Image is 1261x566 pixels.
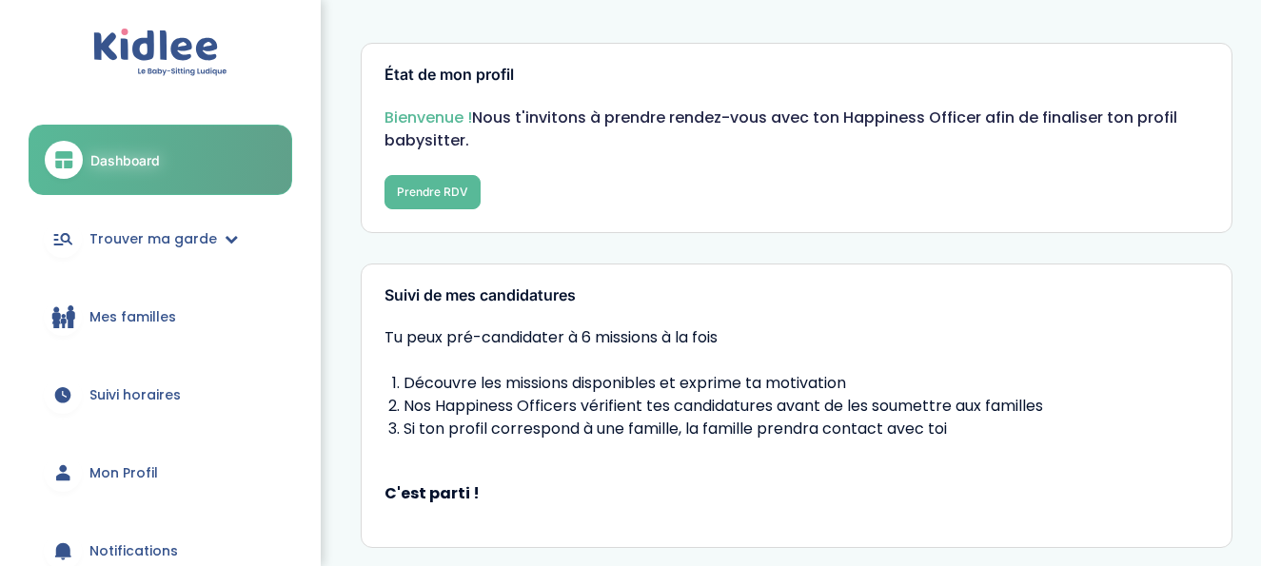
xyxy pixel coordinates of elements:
span: Mon Profil [89,463,158,483]
a: Suivi horaires [29,361,292,429]
a: Dashboard [29,125,292,195]
h3: État de mon profil [384,67,1209,84]
span: Notifications [89,541,178,561]
li: Découvre les missions disponibles et exprime ta motivation [404,372,1209,395]
span: Trouver ma garde [89,229,217,249]
span: Mes familles [89,307,176,327]
p: Nous t'invitons à prendre rendez-vous avec ton Happiness Officer afin de finaliser ton profil bab... [384,107,1209,152]
a: Trouver ma garde [29,205,292,273]
li: Si ton profil correspond à une famille, la famille prendra contact avec toi [404,418,1209,440]
li: Nos Happiness Officers vérifient tes candidatures avant de les soumettre aux familles [404,395,1209,418]
strong: C'est parti ! [384,482,1209,505]
span: Bienvenue ! [384,107,472,128]
span: Tu peux pré-candidater à 6 missions à la fois [384,326,1209,349]
a: Mon Profil [29,439,292,507]
button: Prendre RDV [384,175,481,209]
img: logo.svg [93,29,227,77]
h3: Suivi de mes candidatures [384,287,1209,304]
a: Mes familles [29,283,292,351]
span: Dashboard [90,150,160,170]
span: Suivi horaires [89,385,181,405]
